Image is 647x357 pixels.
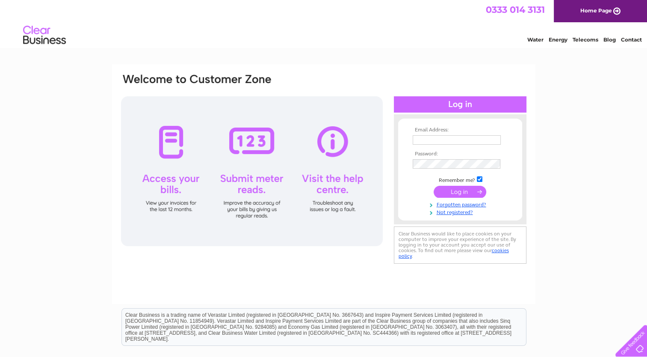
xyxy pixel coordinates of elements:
[527,36,544,43] a: Water
[394,226,526,264] div: Clear Business would like to place cookies on your computer to improve your experience of the sit...
[434,186,486,198] input: Submit
[549,36,567,43] a: Energy
[23,22,66,48] img: logo.png
[122,5,526,42] div: Clear Business is a trading name of Verastar Limited (registered in [GEOGRAPHIC_DATA] No. 3667643...
[621,36,642,43] a: Contact
[411,151,510,157] th: Password:
[573,36,598,43] a: Telecoms
[413,200,510,208] a: Forgotten password?
[603,36,616,43] a: Blog
[411,127,510,133] th: Email Address:
[411,175,510,184] td: Remember me?
[486,4,545,15] a: 0333 014 3131
[413,208,510,216] a: Not registered?
[399,247,509,259] a: cookies policy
